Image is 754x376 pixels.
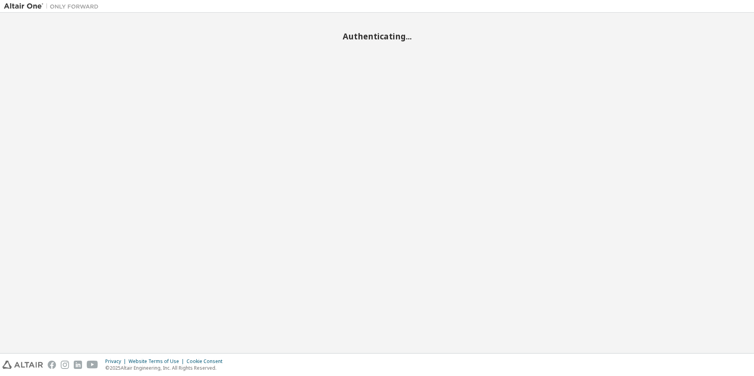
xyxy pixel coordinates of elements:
[105,365,227,371] p: © 2025 Altair Engineering, Inc. All Rights Reserved.
[74,361,82,369] img: linkedin.svg
[187,358,227,365] div: Cookie Consent
[2,361,43,369] img: altair_logo.svg
[48,361,56,369] img: facebook.svg
[105,358,129,365] div: Privacy
[87,361,98,369] img: youtube.svg
[129,358,187,365] div: Website Terms of Use
[4,2,103,10] img: Altair One
[4,31,750,41] h2: Authenticating...
[61,361,69,369] img: instagram.svg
